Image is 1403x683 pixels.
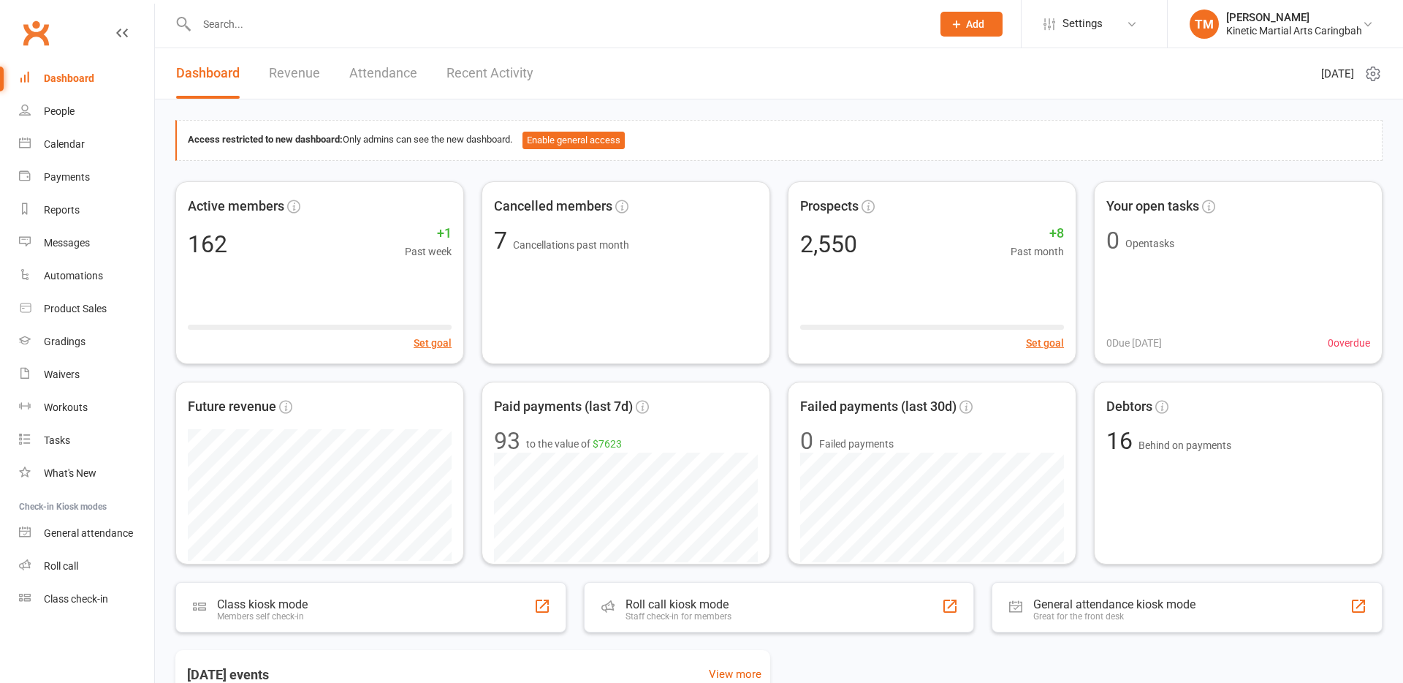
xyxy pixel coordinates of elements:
a: Gradings [19,325,154,358]
div: Class kiosk mode [217,597,308,611]
div: Roll call [44,560,78,572]
a: View more [709,665,761,683]
span: Future revenue [188,396,276,418]
div: General attendance [44,527,133,539]
div: Product Sales [44,303,107,314]
a: Attendance [349,48,417,99]
a: Payments [19,161,154,194]
span: to the value of [526,436,622,452]
a: Tasks [19,424,154,457]
span: Failed payments (last 30d) [800,396,957,418]
span: +8 [1011,223,1064,244]
div: People [44,105,75,117]
div: Only admins can see the new dashboard. [188,132,1371,149]
a: Dashboard [19,62,154,95]
div: Gradings [44,336,85,347]
div: Waivers [44,369,80,380]
div: Members self check-in [217,611,308,622]
a: General attendance kiosk mode [19,517,154,550]
span: Open tasks [1125,238,1174,249]
span: Past month [1011,244,1064,260]
div: Workouts [44,401,88,413]
div: 162 [188,233,227,256]
div: Automations [44,270,103,282]
div: What's New [44,467,96,479]
span: Past week [405,244,452,260]
span: Your open tasks [1106,196,1199,217]
div: Reports [44,204,80,216]
span: Failed payments [819,436,894,452]
div: 0 [800,429,813,453]
span: Cancellations past month [513,239,629,251]
a: Messages [19,227,154,260]
span: Cancelled members [494,196,612,217]
div: 0 [1106,229,1119,252]
div: Tasks [44,434,70,446]
div: Dashboard [44,72,94,84]
a: People [19,95,154,128]
strong: Access restricted to new dashboard: [188,134,343,145]
a: Dashboard [176,48,240,99]
a: What's New [19,457,154,490]
span: Paid payments (last 7d) [494,396,633,418]
span: Prospects [800,196,859,217]
a: Class kiosk mode [19,583,154,616]
a: Automations [19,260,154,293]
button: Add [940,12,1003,37]
a: Roll call [19,550,154,583]
div: Roll call kiosk mode [626,597,731,611]
span: Debtors [1106,396,1152,418]
button: Set goal [1026,335,1064,351]
a: Revenue [269,48,320,99]
span: Settings [1062,7,1103,40]
div: General attendance kiosk mode [1033,597,1195,611]
button: Set goal [414,335,452,351]
span: 7 [494,227,513,254]
a: Clubworx [18,15,54,51]
span: 0 overdue [1328,335,1370,351]
div: Staff check-in for members [626,611,731,622]
span: 16 [1106,427,1138,455]
div: Great for the front desk [1033,611,1195,622]
span: [DATE] [1321,65,1354,83]
a: Reports [19,194,154,227]
input: Search... [192,14,921,34]
div: [PERSON_NAME] [1226,11,1362,24]
span: Active members [188,196,284,217]
div: 93 [494,429,520,453]
a: Workouts [19,391,154,424]
a: Waivers [19,358,154,391]
span: 0 Due [DATE] [1106,335,1162,351]
div: Class check-in [44,593,108,605]
div: Kinetic Martial Arts Caringbah [1226,24,1362,37]
div: Payments [44,171,90,183]
span: Add [966,18,984,30]
span: +1 [405,223,452,244]
div: Calendar [44,138,85,150]
div: TM [1190,10,1219,39]
span: Behind on payments [1138,439,1231,451]
div: Messages [44,237,90,249]
a: Calendar [19,128,154,161]
button: Enable general access [522,132,625,149]
div: 2,550 [800,233,857,256]
span: $7623 [593,438,622,450]
a: Recent Activity [446,48,533,99]
a: Product Sales [19,293,154,325]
